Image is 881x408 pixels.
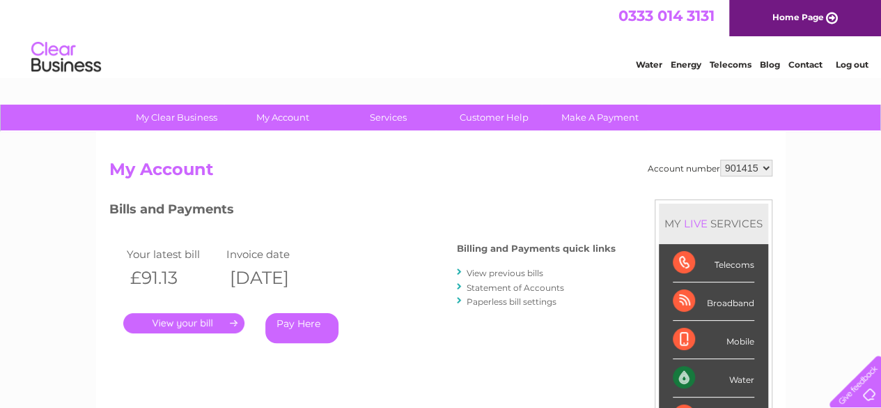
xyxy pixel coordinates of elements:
a: Customer Help [437,105,552,130]
th: £91.13 [123,264,224,292]
a: Water [636,59,662,70]
a: Paperless bill settings [467,296,556,307]
h2: My Account [109,160,772,186]
a: Statement of Accounts [467,282,564,293]
a: Services [331,105,446,130]
a: Pay Here [265,313,338,343]
a: Energy [671,59,701,70]
a: Telecoms [710,59,751,70]
img: logo.png [31,36,102,79]
a: Contact [788,59,822,70]
h4: Billing and Payments quick links [457,243,616,254]
a: Blog [760,59,780,70]
div: Mobile [673,321,754,359]
a: My Clear Business [119,105,234,130]
td: Invoice date [223,245,323,264]
th: [DATE] [223,264,323,292]
td: Your latest bill [123,245,224,264]
a: . [123,313,244,333]
a: 0333 014 3131 [618,7,715,24]
div: Account number [648,160,772,176]
div: Telecoms [673,244,754,282]
div: Clear Business is a trading name of Verastar Limited (registered in [GEOGRAPHIC_DATA] No. 3667643... [112,8,770,68]
div: Broadband [673,282,754,321]
div: MY SERVICES [659,204,768,243]
a: View previous bills [467,268,543,278]
div: LIVE [681,217,710,230]
a: Log out [835,59,868,70]
div: Water [673,359,754,398]
a: My Account [225,105,340,130]
a: Make A Payment [543,105,657,130]
h3: Bills and Payments [109,199,616,224]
